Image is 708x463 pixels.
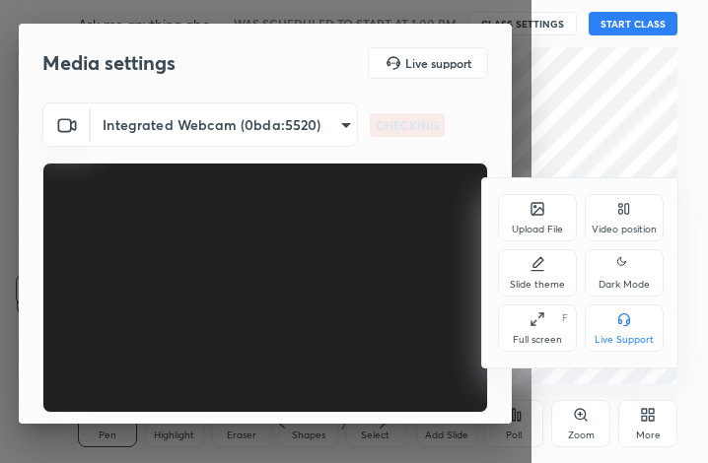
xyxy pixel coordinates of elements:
[562,313,568,323] div: F
[513,335,562,345] div: Full screen
[510,280,565,290] div: Slide theme
[592,225,657,234] div: Video position
[595,335,654,345] div: Live Support
[512,225,563,234] div: Upload File
[599,280,650,290] div: Dark Mode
